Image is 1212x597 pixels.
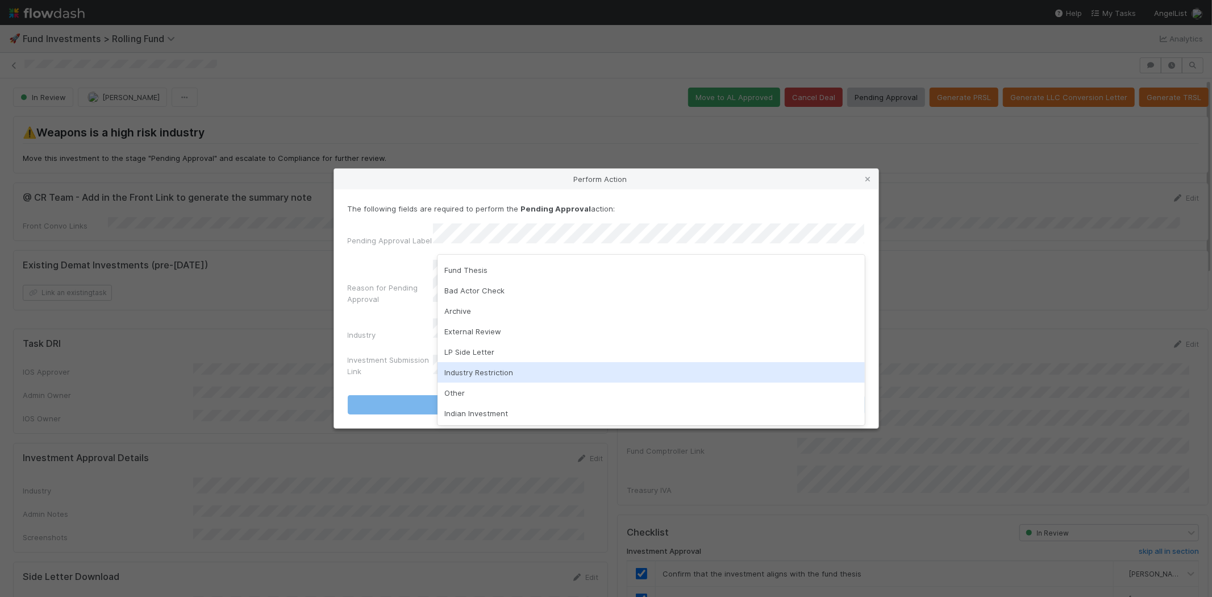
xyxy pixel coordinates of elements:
[438,362,865,383] div: Industry Restriction
[348,354,433,377] label: Investment Submission Link
[438,342,865,362] div: LP Side Letter
[334,169,878,189] div: Perform Action
[521,204,592,213] strong: Pending Approval
[438,260,865,280] div: Fund Thesis
[438,383,865,403] div: Other
[348,203,865,214] p: The following fields are required to perform the action:
[348,282,433,305] label: Reason for Pending Approval
[438,301,865,321] div: Archive
[438,403,865,424] div: Indian Investment
[348,235,432,246] label: Pending Approval Label
[348,329,376,341] label: Industry
[438,321,865,342] div: External Review
[438,280,865,301] div: Bad Actor Check
[348,395,865,414] button: Pending Approval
